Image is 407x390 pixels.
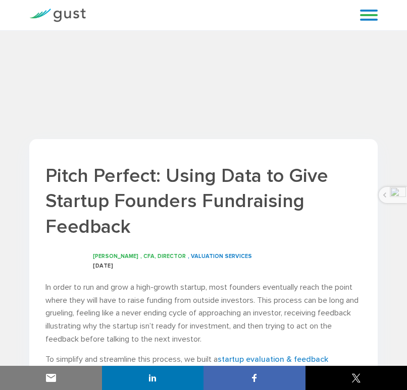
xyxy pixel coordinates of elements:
span: [DATE] [93,263,113,269]
p: In order to run and grow a high-growth startup, most founders eventually reach the point where th... [45,281,362,345]
span: [PERSON_NAME] [93,253,138,259]
span: , VALUATION SERVICES [188,253,252,259]
img: twitter sharing button [350,372,362,384]
span: , CFA, DIRECTOR [140,253,186,259]
img: linkedin sharing button [146,372,159,384]
img: Gust Logo [29,9,86,22]
h1: Pitch Perfect: Using Data to Give Startup Founders Fundraising Feedback [45,163,362,240]
img: facebook sharing button [248,372,261,384]
img: email sharing button [45,372,57,384]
